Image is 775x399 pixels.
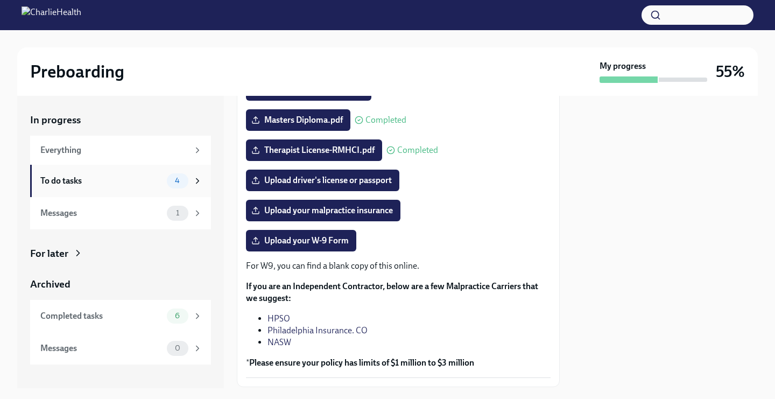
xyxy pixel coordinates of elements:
a: Archived [30,277,211,291]
span: Upload driver's license or passport [253,175,392,186]
span: Upload your malpractice insurance [253,205,393,216]
a: Everything [30,136,211,165]
div: Messages [40,207,163,219]
span: Completed [365,116,406,124]
a: NASW [267,337,291,347]
span: Masters Diploma.pdf [253,115,343,125]
a: HPSO [267,313,290,324]
label: Upload driver's license or passport [246,170,399,191]
img: CharlieHealth [22,6,81,24]
strong: My progress [600,60,646,72]
h2: Preboarding [30,61,124,82]
a: In progress [30,113,211,127]
h3: 55% [716,62,745,81]
span: 6 [168,312,186,320]
a: Messages0 [30,332,211,365]
strong: If you are an Independent Contractor, below are a few Malpractice Carriers that we suggest: [246,281,538,303]
div: Messages [40,342,163,354]
strong: Please ensure your policy has limits of $1 million to $3 million [249,358,474,368]
div: Everything [40,144,188,156]
span: Completed [397,146,438,155]
div: To do tasks [40,175,163,187]
div: Completed tasks [40,310,163,322]
a: Messages1 [30,197,211,229]
a: Philadelphia Insurance. CO [267,325,368,335]
a: To do tasks4 [30,165,211,197]
p: For W9, you can find a blank copy of this online. [246,260,551,272]
span: Therapist License-RMHCI.pdf [253,145,375,156]
label: Upload your malpractice insurance [246,200,400,221]
span: 0 [168,344,187,352]
a: Completed tasks6 [30,300,211,332]
span: 4 [168,177,186,185]
label: Upload your W-9 Form [246,230,356,251]
a: For later [30,247,211,261]
label: Therapist License-RMHCI.pdf [246,139,382,161]
label: Masters Diploma.pdf [246,109,350,131]
span: Upload your W-9 Form [253,235,349,246]
span: 1 [170,209,186,217]
div: For later [30,247,68,261]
